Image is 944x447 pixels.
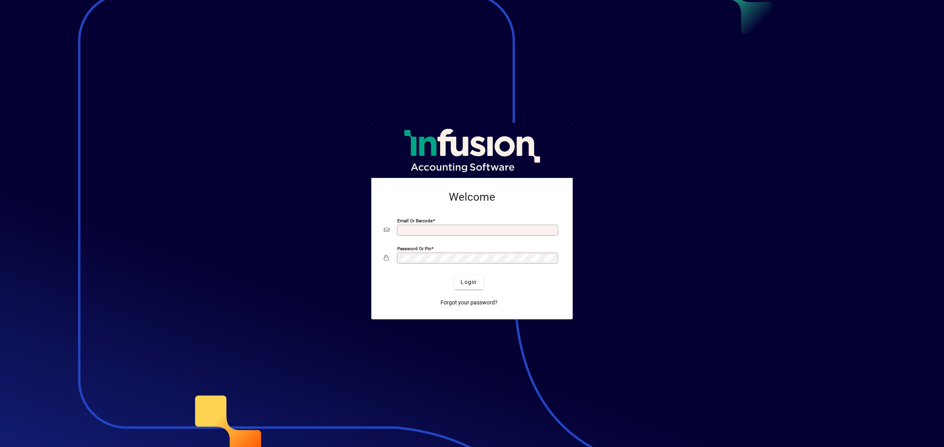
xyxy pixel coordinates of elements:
span: Login [461,278,477,286]
mat-label: Email or Barcode [397,218,433,223]
span: Forgot your password? [441,299,498,307]
a: Forgot your password? [437,296,501,310]
mat-label: Password or Pin [397,245,431,251]
button: Login [454,275,483,289]
h2: Welcome [384,191,560,204]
